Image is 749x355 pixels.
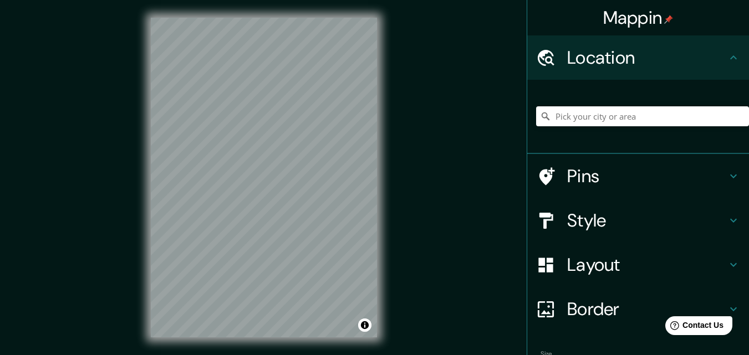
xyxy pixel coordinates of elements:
[536,106,749,126] input: Pick your city or area
[358,318,371,332] button: Toggle attribution
[567,47,727,69] h4: Location
[567,254,727,276] h4: Layout
[527,154,749,198] div: Pins
[527,35,749,80] div: Location
[527,198,749,243] div: Style
[151,18,377,337] canvas: Map
[567,298,727,320] h4: Border
[650,312,737,343] iframe: Help widget launcher
[527,287,749,331] div: Border
[603,7,674,29] h4: Mappin
[527,243,749,287] div: Layout
[567,165,727,187] h4: Pins
[664,15,673,24] img: pin-icon.png
[567,209,727,231] h4: Style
